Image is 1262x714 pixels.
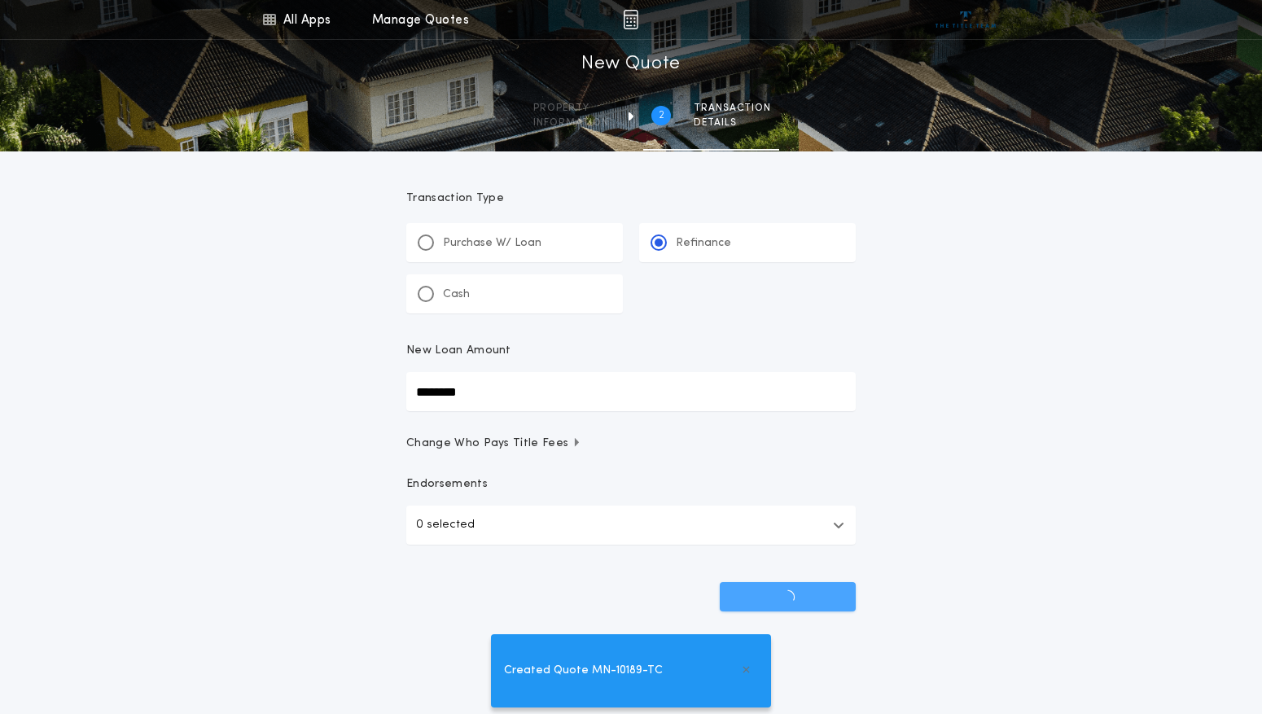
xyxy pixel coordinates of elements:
p: Purchase W/ Loan [443,235,541,252]
p: Refinance [676,235,731,252]
h2: 2 [659,109,664,122]
span: information [533,116,609,129]
p: Endorsements [406,476,856,493]
button: Change Who Pays Title Fees [406,436,856,452]
span: Property [533,102,609,115]
h1: New Quote [581,51,681,77]
img: vs-icon [936,11,997,28]
input: New Loan Amount [406,372,856,411]
p: 0 selected [416,515,475,535]
button: 0 selected [406,506,856,545]
p: Transaction Type [406,191,856,207]
span: Created Quote MN-10189-TC [504,662,663,680]
span: Transaction [694,102,771,115]
p: New Loan Amount [406,343,511,359]
p: Cash [443,287,470,303]
span: details [694,116,771,129]
span: Change Who Pays Title Fees [406,436,581,452]
img: img [623,10,638,29]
